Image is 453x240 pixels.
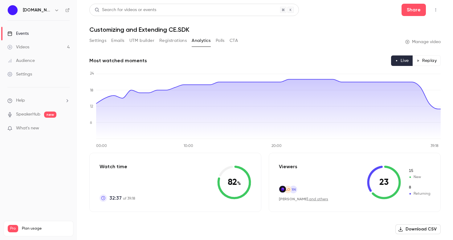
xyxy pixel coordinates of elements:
[431,144,439,148] tspan: 39:18
[286,187,290,192] span: LO
[279,197,328,202] div: ,
[23,7,52,13] h6: [DOMAIN_NAME]
[90,121,92,125] tspan: 6
[90,89,93,92] tspan: 18
[309,197,328,201] a: and others
[279,197,308,201] span: [PERSON_NAME]
[184,144,193,148] tspan: 10:00
[402,4,426,16] button: Share
[391,55,413,66] button: Live
[89,36,106,46] button: Settings
[279,163,297,170] p: Viewers
[111,36,124,46] button: Emails
[8,225,18,232] span: Pro
[192,36,211,46] button: Analytics
[7,44,29,50] div: Videos
[90,72,94,75] tspan: 24
[413,55,441,66] button: Replay
[90,105,93,108] tspan: 12
[408,185,431,190] span: Returning
[109,194,122,202] span: 32:37
[159,36,187,46] button: Registrations
[89,57,147,64] h2: Most watched moments
[16,125,39,132] span: What's new
[89,26,441,33] h1: Customizing and Extending CE.SDK
[96,144,107,148] tspan: 00:00
[100,163,135,170] p: Watch time
[16,97,25,104] span: Help
[405,39,441,45] a: Manage video
[7,97,70,104] li: help-dropdown-opener
[395,224,441,234] button: Download CSV
[230,36,238,46] button: CTA
[216,36,225,46] button: Polls
[129,36,154,46] button: UTM builder
[8,5,18,15] img: IMG.LY
[22,226,69,231] span: Plan usage
[7,71,32,77] div: Settings
[271,144,282,148] tspan: 20:00
[408,191,431,197] span: Returning
[279,186,286,193] img: img.ly
[7,31,29,37] div: Events
[109,194,135,202] p: of 39:18
[408,174,431,180] span: New
[16,111,40,118] a: SpeakerHub
[7,58,35,64] div: Audience
[291,187,296,192] span: RN
[95,7,156,13] div: Search for videos or events
[44,112,56,118] span: new
[408,168,431,174] span: New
